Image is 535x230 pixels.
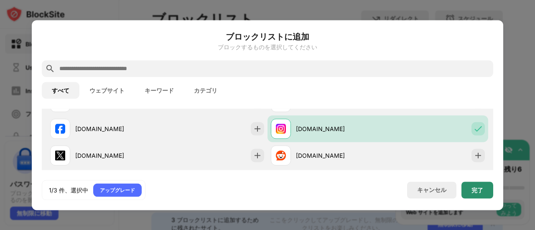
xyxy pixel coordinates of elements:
[135,82,184,99] button: キーワード
[296,124,378,133] div: [DOMAIN_NAME]
[471,187,483,193] div: 完了
[79,82,135,99] button: ウェブサイト
[75,151,157,160] div: [DOMAIN_NAME]
[100,186,135,194] div: アップグレード
[42,43,493,50] div: ブロックするものを選択してください
[49,186,88,194] div: 1/3 件、選択中
[75,124,157,133] div: [DOMAIN_NAME]
[184,82,227,99] button: カテゴリ
[296,151,378,160] div: [DOMAIN_NAME]
[276,124,286,134] img: favicons
[55,150,65,160] img: favicons
[42,82,79,99] button: すべて
[42,30,493,43] h6: ブロックリストに追加
[417,186,446,194] div: キャンセル
[55,124,65,134] img: favicons
[276,150,286,160] img: favicons
[45,63,55,73] img: search.svg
